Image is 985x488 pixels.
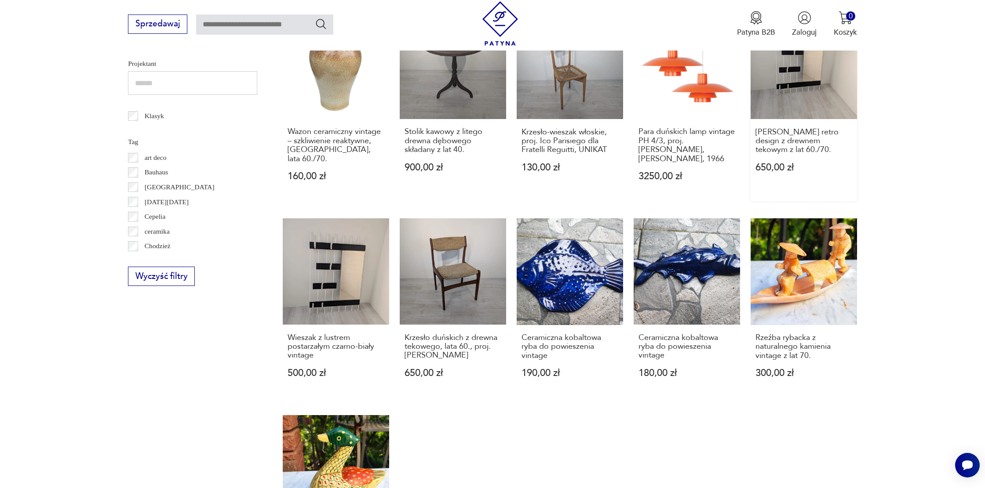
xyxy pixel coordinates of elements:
[522,163,618,172] p: 130,00 zł
[145,181,215,193] p: [GEOGRAPHIC_DATA]
[517,218,623,398] a: Ceramiczna kobaltowa ryba do powieszenia vintageCeramiczna kobaltowa ryba do powieszenia vintage1...
[798,11,811,25] img: Ikonka użytkownika
[145,110,164,122] p: Klasyk
[283,13,389,202] a: Wazon ceramiczny vintage – szkliwienie reaktywne, Niemcy, lata 60./70.Wazon ceramiczny vintage – ...
[288,333,384,360] h3: Wieszak z lustrem postarzałym czarno-biały vintage
[145,211,166,222] p: Cepelia
[751,13,857,202] a: Wieszak retro design z drewnem tekowym z lat 60./70.[PERSON_NAME] retro design z drewnem tekowym ...
[737,27,775,37] p: Patyna B2B
[638,369,735,378] p: 180,00 zł
[400,13,506,202] a: Stolik kawowy z litego drewna dębowego składany z lat 40.Stolik kawowy z litego drewna dębowego s...
[405,163,501,172] p: 900,00 zł
[128,136,257,148] p: Tag
[283,218,389,398] a: Wieszak z lustrem postarzałym czarno-biały vintageWieszak z lustrem postarzałym czarno-biały vint...
[478,1,522,46] img: Patyna - sklep z meblami i dekoracjami vintage
[405,333,501,360] h3: Krzesło duńskich z drewna tekowego, lata 60., proj. [PERSON_NAME]
[128,58,257,69] p: Projektant
[517,13,623,202] a: Krzesło-wieszak włoskie, proj. Ico Parisiego dla Fratelli Reguitti, UNIKATKrzesło-wieszak włoskie...
[128,14,187,34] button: Sprzedawaj
[522,369,618,378] p: 190,00 zł
[522,333,618,360] h3: Ceramiczna kobaltowa ryba do powieszenia vintage
[749,11,763,25] img: Ikona medalu
[792,27,817,37] p: Zaloguj
[839,11,852,25] img: Ikona koszyka
[315,18,328,30] button: Szukaj
[522,128,618,155] h3: Krzesło-wieszak włoskie, proj. Ico Parisiego dla Fratelli Reguitti, UNIKAT
[737,11,775,37] button: Patyna B2B
[834,27,857,37] p: Koszyk
[638,172,735,181] p: 3250,00 zł
[955,453,980,477] iframe: Smartsupp widget button
[145,226,170,237] p: ceramika
[846,11,855,21] div: 0
[128,267,195,286] button: Wyczyść filtry
[755,369,852,378] p: 300,00 zł
[634,218,740,398] a: Ceramiczna kobaltowa ryba do powieszenia vintageCeramiczna kobaltowa ryba do powieszenia vintage1...
[288,127,384,163] h3: Wazon ceramiczny vintage – szkliwienie reaktywne, [GEOGRAPHIC_DATA], lata 60./70.
[638,333,735,360] h3: Ceramiczna kobaltowa ryba do powieszenia vintage
[288,369,384,378] p: 500,00 zł
[751,218,857,398] a: Rzeźba rybacka z naturalnego kamienia vintage z lat 70.Rzeźba rybacka z naturalnego kamienia vint...
[145,255,170,267] p: Ćmielów
[400,218,506,398] a: Krzesło duńskich z drewna tekowego, lata 60., proj. Erik BuchKrzesło duńskich z drewna tekowego, ...
[145,166,168,178] p: Bauhaus
[145,196,189,208] p: [DATE][DATE]
[638,127,735,163] h3: Para duńskich lamp vintage PH 4/3, proj. [PERSON_NAME], [PERSON_NAME], 1966
[634,13,740,202] a: KlasykPara duńskich lamp vintage PH 4/3, proj. Poul Henningsen, Louis Poulsen, 1966Para duńskich ...
[737,11,775,37] a: Ikona medaluPatyna B2B
[145,240,171,252] p: Chodzież
[755,163,852,172] p: 650,00 zł
[288,172,384,181] p: 160,00 zł
[405,127,501,154] h3: Stolik kawowy z litego drewna dębowego składany z lat 40.
[145,152,167,163] p: art deco
[128,21,187,28] a: Sprzedawaj
[405,369,501,378] p: 650,00 zł
[792,11,817,37] button: Zaloguj
[755,128,852,155] h3: [PERSON_NAME] retro design z drewnem tekowym z lat 60./70.
[834,11,857,37] button: 0Koszyk
[755,333,852,360] h3: Rzeźba rybacka z naturalnego kamienia vintage z lat 70.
